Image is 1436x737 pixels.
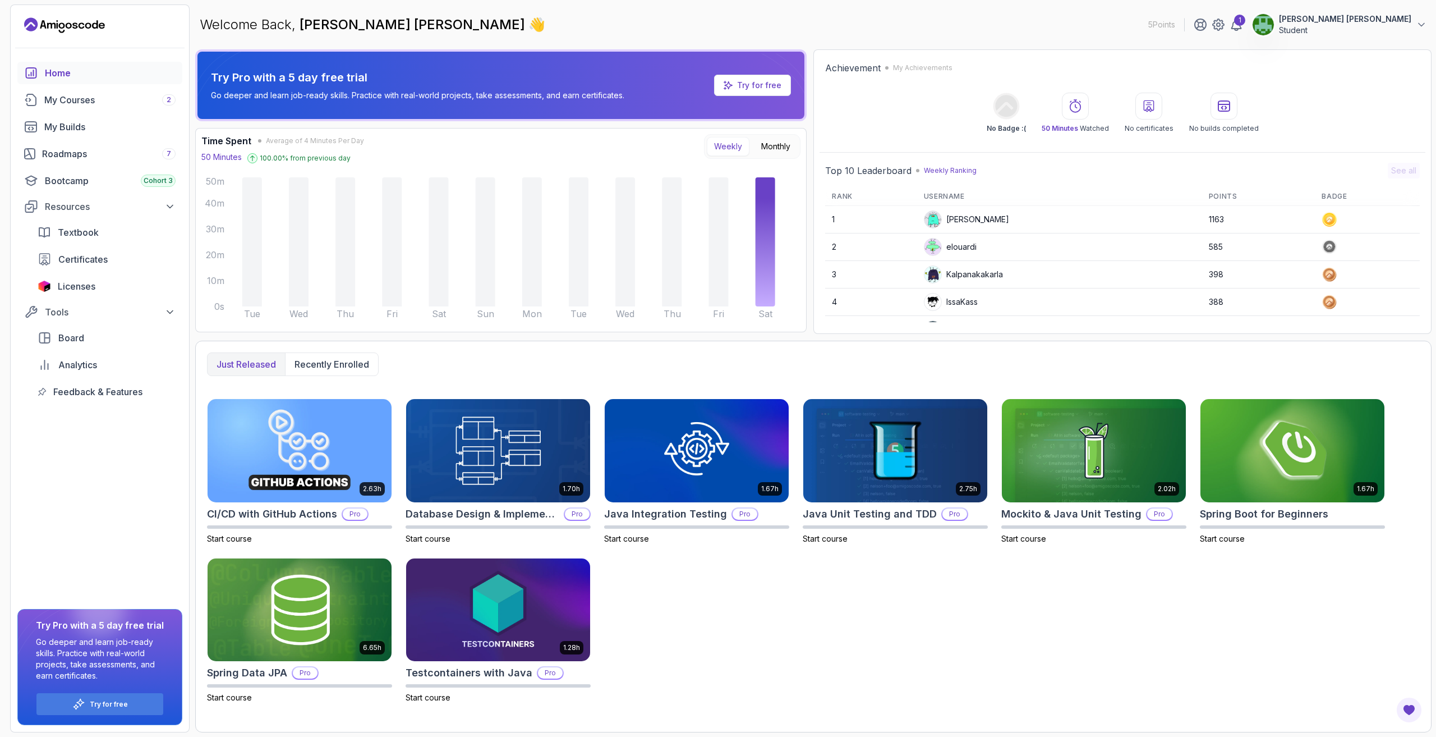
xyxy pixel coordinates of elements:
[924,266,941,283] img: default monster avatar
[714,75,791,96] a: Try for free
[924,294,941,310] img: user profile image
[604,534,649,543] span: Start course
[942,509,967,520] p: Pro
[1396,697,1423,724] button: Open Feedback Button
[987,124,1026,133] p: No Badge :(
[45,66,176,80] div: Home
[363,484,381,493] p: 2.63h
[803,399,988,544] a: Java Unit Testing and TDD card2.75hJava Unit Testing and TDDProStart course
[825,316,917,344] td: 5
[44,120,176,134] div: My Builds
[893,63,952,72] p: My Achievements
[825,61,881,75] h2: Achievement
[207,534,252,543] span: Start course
[406,506,559,522] h2: Database Design & Implementation
[477,308,494,319] tspan: Sun
[664,308,681,319] tspan: Thu
[825,261,917,289] td: 3
[924,211,941,228] img: default monster avatar
[1253,14,1274,35] img: user profile image
[36,693,164,716] button: Try for free
[1234,15,1245,26] div: 1
[45,174,176,187] div: Bootcamp
[337,308,354,319] tspan: Thu
[58,253,108,266] span: Certificates
[917,187,1202,206] th: Username
[733,509,757,520] p: Pro
[1002,399,1186,502] img: Mockito & Java Unit Testing card
[1042,124,1078,132] span: 50 Minutes
[406,399,591,544] a: Database Design & Implementation card1.70hDatabase Design & ImplementationProStart course
[406,693,450,702] span: Start course
[1189,124,1259,133] p: No builds completed
[42,147,176,161] div: Roadmaps
[300,16,528,33] span: [PERSON_NAME] [PERSON_NAME]
[17,62,182,84] a: home
[206,176,224,187] tspan: 50m
[1357,484,1374,493] p: 1.67h
[208,353,285,376] button: Just released
[343,509,367,520] p: Pro
[563,643,580,652] p: 1.28h
[211,90,624,101] p: Go deeper and learn job-ready skills. Practice with real-world projects, take assessments, and ea...
[211,70,624,85] p: Try Pro with a 5 day free trial
[144,176,173,185] span: Cohort 3
[565,509,590,520] p: Pro
[58,358,97,372] span: Analytics
[1125,124,1173,133] p: No certificates
[17,143,182,165] a: roadmaps
[45,305,176,319] div: Tools
[31,354,182,376] a: analytics
[90,700,128,709] a: Try for free
[825,164,912,177] h2: Top 10 Leaderboard
[406,665,532,681] h2: Testcontainers with Java
[207,693,252,702] span: Start course
[924,210,1009,228] div: [PERSON_NAME]
[294,358,369,371] p: Recently enrolled
[713,308,724,319] tspan: Fri
[1279,25,1411,36] p: Student
[206,223,224,235] tspan: 30m
[1147,509,1172,520] p: Pro
[208,399,392,502] img: CI/CD with GitHub Actions card
[207,665,287,681] h2: Spring Data JPA
[538,667,563,679] p: Pro
[959,484,977,493] p: 2.75h
[1200,506,1328,522] h2: Spring Boot for Beginners
[522,308,542,319] tspan: Mon
[1202,261,1315,289] td: 398
[289,308,308,319] tspan: Wed
[44,93,176,107] div: My Courses
[285,353,378,376] button: Recently enrolled
[17,89,182,111] a: courses
[758,308,773,319] tspan: Sat
[17,196,182,217] button: Resources
[924,239,941,255] img: default monster avatar
[31,275,182,297] a: licenses
[386,308,398,319] tspan: Fri
[803,399,987,502] img: Java Unit Testing and TDD card
[1001,534,1046,543] span: Start course
[754,137,798,156] button: Monthly
[707,137,749,156] button: Weekly
[1315,187,1420,206] th: Badge
[1202,187,1315,206] th: Points
[604,506,727,522] h2: Java Integration Testing
[58,226,99,239] span: Textbook
[17,170,182,192] a: bootcamp
[363,643,381,652] p: 6.65h
[217,358,276,371] p: Just released
[1200,534,1245,543] span: Start course
[260,154,351,163] p: 100.00 % from previous day
[293,667,317,679] p: Pro
[825,289,917,316] td: 4
[207,506,337,522] h2: CI/CD with GitHub Actions
[1202,316,1315,344] td: 351
[737,80,781,91] a: Try for free
[58,280,95,293] span: Licenses
[924,321,941,338] img: user profile image
[406,399,590,502] img: Database Design & Implementation card
[206,249,224,260] tspan: 20m
[432,308,447,319] tspan: Sat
